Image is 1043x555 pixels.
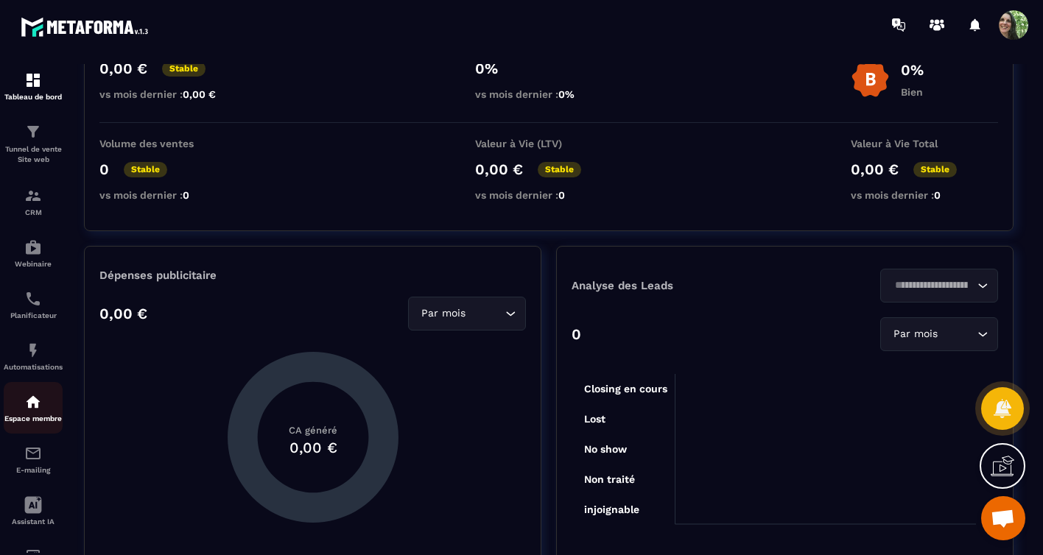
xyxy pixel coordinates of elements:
p: Tunnel de vente Site web [4,144,63,165]
p: 0 [99,160,109,178]
p: 0,00 € [851,160,899,178]
div: Search for option [880,269,998,303]
tspan: injoignable [584,503,639,516]
p: 0,00 € [475,160,523,178]
p: 0% [901,61,924,79]
img: automations [24,393,42,411]
tspan: Lost [584,413,605,425]
p: vs mois dernier : [99,189,247,201]
p: vs mois dernier : [475,189,622,201]
a: automationsautomationsAutomatisations [4,330,63,382]
p: vs mois dernier : [99,88,247,100]
p: 0 [572,325,581,343]
a: schedulerschedulerPlanificateur [4,279,63,330]
a: formationformationCRM [4,176,63,227]
span: 0 [558,189,565,201]
a: Assistant IA [4,485,63,537]
img: automations [24,342,42,359]
img: logo [21,13,153,40]
p: Planificateur [4,311,63,319]
img: automations [24,238,42,256]
p: Espace membre [4,414,63,423]
tspan: No show [584,443,628,455]
p: Stable [124,162,167,177]
div: Ouvrir le chat [981,496,1025,540]
p: Valeur à Vie (LTV) [475,138,622,149]
input: Search for option [941,326,974,342]
div: Search for option [880,317,998,351]
input: Search for option [468,305,502,322]
p: Valeur à Vie Total [851,138,998,149]
input: Search for option [890,277,974,294]
span: 0 [934,189,941,201]
p: Analyse des Leads [572,279,785,292]
p: Stable [913,162,957,177]
span: Par mois [418,305,468,322]
p: Volume des ventes [99,138,247,149]
p: Stable [162,61,206,77]
img: scheduler [24,290,42,308]
p: Webinaire [4,260,63,268]
div: Search for option [408,297,526,330]
img: b-badge-o.b3b20ee6.svg [851,60,890,99]
tspan: Non traité [584,473,635,485]
p: 0,00 € [99,60,147,77]
p: Stable [538,162,581,177]
a: emailemailE-mailing [4,434,63,485]
p: 0% [475,60,622,77]
span: Par mois [890,326,941,342]
span: 0,00 € [183,88,216,100]
a: automationsautomationsEspace membre [4,382,63,434]
a: automationsautomationsWebinaire [4,227,63,279]
img: email [24,445,42,462]
p: E-mailing [4,466,63,474]
span: 0% [558,88,575,100]
p: CRM [4,208,63,216]
p: vs mois dernier : [851,189,998,201]
p: Tableau de bord [4,93,63,101]
span: 0 [183,189,189,201]
img: formation [24,187,42,205]
a: formationformationTableau de bord [4,60,63,112]
p: Dépenses publicitaire [99,269,526,282]
p: Assistant IA [4,517,63,526]
img: formation [24,71,42,89]
p: 0,00 € [99,305,147,322]
tspan: Closing en cours [584,383,667,395]
p: Automatisations [4,363,63,371]
img: formation [24,123,42,141]
p: vs mois dernier : [475,88,622,100]
a: formationformationTunnel de vente Site web [4,112,63,176]
p: Bien [901,86,924,98]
